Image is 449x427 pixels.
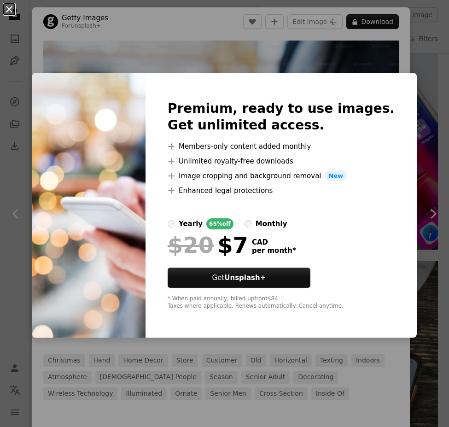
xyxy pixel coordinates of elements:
div: * When paid annually, billed upfront $84 Taxes where applicable. Renews automatically. Cancel any... [168,295,395,310]
div: 65% off [206,218,233,229]
span: CAD [252,238,296,246]
strong: Unsplash+ [224,274,266,282]
span: New [325,170,347,181]
li: Image cropping and background removal [168,170,395,181]
span: $20 [168,233,214,257]
div: $7 [168,233,248,257]
input: yearly65%off [168,220,175,228]
div: monthly [256,218,287,229]
li: Members-only content added monthly [168,141,395,152]
li: Enhanced legal protections [168,185,395,196]
input: monthly [245,220,252,228]
img: premium_photo-1681829445283-19ba039d0250 [32,73,146,338]
li: Unlimited royalty-free downloads [168,156,395,167]
button: GetUnsplash+ [168,268,310,288]
span: per month * [252,246,296,255]
div: yearly [179,218,203,229]
h2: Premium, ready to use images. Get unlimited access. [168,100,395,134]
